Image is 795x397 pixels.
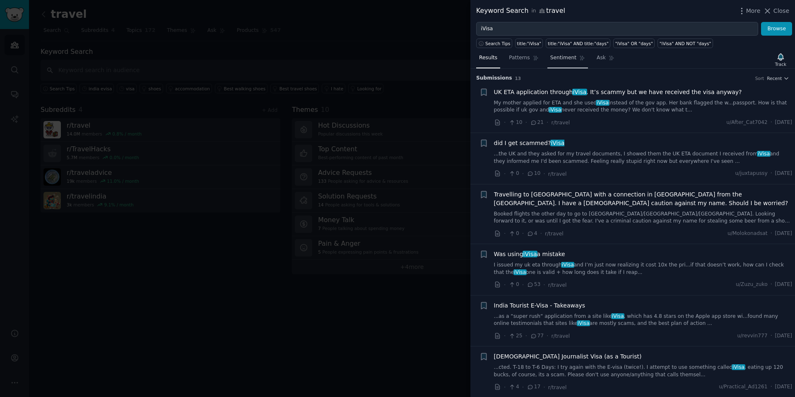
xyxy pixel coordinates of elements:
[772,51,789,68] button: Track
[513,269,527,275] span: iVisa
[525,118,527,127] span: ·
[515,39,543,48] a: title:"iVisa"
[552,120,570,126] span: r/travel
[504,383,506,392] span: ·
[771,383,772,391] span: ·
[504,118,506,127] span: ·
[494,261,793,276] a: I issued my uk eta throughiVisaand I’m just now realizing it cost 10x the pri...if that doesn’t w...
[561,262,574,268] span: iVisa
[476,51,500,68] a: Results
[508,170,519,177] span: 0
[476,22,758,36] input: Try a keyword related to your business
[517,41,541,46] div: title:"iVisa"
[494,139,565,148] a: did I get scammed?iVisa
[771,281,772,288] span: ·
[527,230,537,237] span: 4
[737,332,767,340] span: u/revvin777
[494,313,793,327] a: ...as a “super rush“ application from a site likeiVisa, which has 4.8 stars on the Apple app stor...
[728,230,768,237] span: u/Molokonadsat
[771,119,772,126] span: ·
[508,281,519,288] span: 0
[543,383,545,392] span: ·
[508,383,519,391] span: 4
[775,332,792,340] span: [DATE]
[494,150,793,165] a: ...the UK and they asked for my travel documents, I showed them the UK ETA document I received fr...
[547,332,548,340] span: ·
[596,100,609,106] span: iVisa
[508,332,522,340] span: 25
[494,364,793,378] a: ...cted. T-18 to T-6 Days: I try again with the E-visa (twice!). I attempt to use something calle...
[547,118,548,127] span: ·
[522,281,524,289] span: ·
[572,89,587,95] span: iVisa
[494,88,742,97] span: UK ETA application through . It’s scammy but we have received the visa anyway?
[504,332,506,340] span: ·
[504,169,506,178] span: ·
[775,230,792,237] span: [DATE]
[543,281,545,289] span: ·
[775,119,792,126] span: [DATE]
[763,7,789,15] button: Close
[775,281,792,288] span: [DATE]
[523,251,537,257] span: iVisa
[527,281,540,288] span: 53
[546,39,610,48] a: title:"iVisa" AND title:"days"
[550,140,565,146] span: iVisa
[479,54,497,62] span: Results
[476,39,512,48] button: Search Tips
[737,7,761,15] button: More
[736,281,768,288] span: u/Zuzu_zuko
[548,171,567,177] span: r/travel
[597,54,606,62] span: Ask
[548,41,609,46] div: title:"iVisa" AND title:"days"
[508,119,522,126] span: 10
[540,229,542,238] span: ·
[549,107,562,113] span: iVisa
[527,170,540,177] span: 10
[613,39,655,48] a: "iVisa" OR "days"
[767,75,782,81] span: Recent
[504,229,506,238] span: ·
[552,333,570,339] span: r/travel
[494,88,742,97] a: UK ETA application throughiVisa. It’s scammy but we have received the visa anyway?
[615,41,653,46] div: "iVisa" OR "days"
[545,231,564,237] span: r/travel
[761,22,792,36] button: Browse
[746,7,761,15] span: More
[522,169,524,178] span: ·
[494,250,565,259] a: Was usingiVisaa mistake
[476,6,565,16] div: Keyword Search travel
[732,364,745,370] span: iVisa
[547,51,588,68] a: Sentiment
[548,385,567,390] span: r/travel
[476,75,512,82] span: Submission s
[522,229,524,238] span: ·
[775,383,792,391] span: [DATE]
[494,301,585,310] a: India Tourist E-Visa - Takeaways
[550,54,576,62] span: Sentiment
[775,170,792,177] span: [DATE]
[773,7,789,15] span: Close
[527,383,540,391] span: 17
[660,41,711,46] div: "iVisa" AND NOT "days"
[494,139,565,148] span: did I get scammed?
[525,332,527,340] span: ·
[548,282,567,288] span: r/travel
[531,7,536,15] span: in
[530,332,544,340] span: 77
[494,211,793,225] a: Booked flights the other day to go to [GEOGRAPHIC_DATA]/[GEOGRAPHIC_DATA]/[GEOGRAPHIC_DATA]. Look...
[775,61,786,67] div: Track
[611,313,624,319] span: iVisa
[494,352,642,361] a: [DEMOGRAPHIC_DATA] Journalist Visa (as a Tourist)
[757,151,770,157] span: iVisa
[771,230,772,237] span: ·
[494,190,793,208] a: Travelling to [GEOGRAPHIC_DATA] with a connection in [GEOGRAPHIC_DATA] from the [GEOGRAPHIC_DATA]...
[543,169,545,178] span: ·
[577,320,590,326] span: iVisa
[594,51,617,68] a: Ask
[506,51,541,68] a: Patterns
[504,281,506,289] span: ·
